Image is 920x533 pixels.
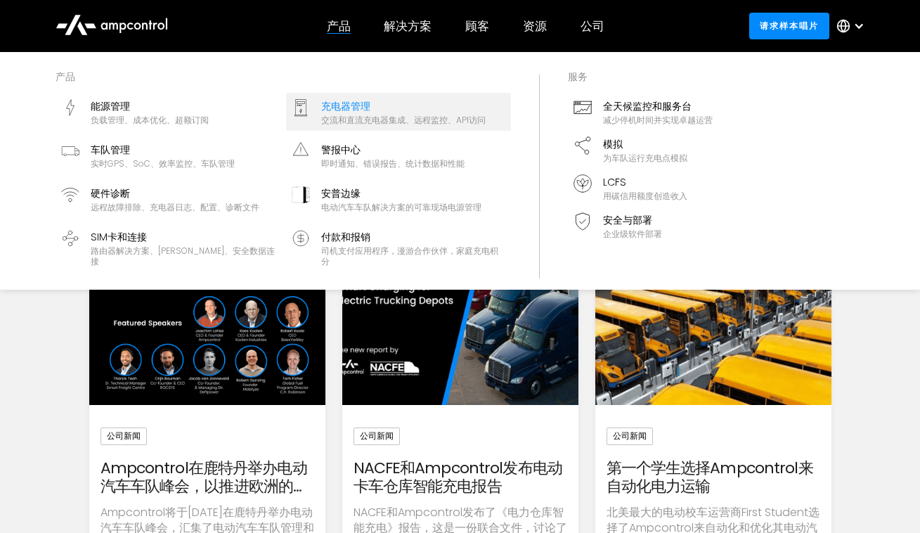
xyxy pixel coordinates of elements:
div: 公司 [581,18,604,34]
div: 车队管理 [91,142,235,158]
div: 电动汽车车队解决方案的可靠现场电源管理 [321,202,481,213]
a: 警报中心即时通知、错误报告、统计数据和性能 [286,136,511,174]
div: 付款和报销 [321,229,505,245]
div: 全天候监控和服务台 [603,98,713,114]
div: 用碳信用额度创造收入 [603,191,687,202]
a: 车队管理实时GPS、SoC、效率监控、车队管理 [56,136,280,174]
div: NACFE和Ampcontrol发布电动卡车仓库智能充电报告 [354,459,567,496]
div: 模拟 [603,136,687,152]
div: 安全与部署 [603,212,662,228]
div: 资源 [523,18,547,34]
div: 第一个学生选择Ampcontrol来自动化电力运输 [607,459,820,496]
a: 安普边缘电动汽车车队解决方案的可靠现场电源管理 [286,180,511,218]
div: 负载管理、成本优化、超额订阅 [91,115,209,126]
div: 司机支付应用程序，漫游合作伙伴，家庭充电积分 [321,245,505,267]
div: 为车队运行充电点模拟 [603,153,687,164]
div: 交流和直流充电器集成、远程监控、API访问 [321,115,486,126]
div: 减少停机时间并实现卓越运营 [603,115,713,126]
a: 付款和报销司机支付应用程序，漫游合作伙伴，家庭充电积分 [286,224,511,273]
a: SIM卡和连接路由器解决方案、[PERSON_NAME]、安全数据连接 [56,224,280,273]
div: SIM卡和连接 [91,229,275,245]
div: 产品 [327,18,351,34]
div: 企业级软件部署 [603,229,662,240]
div: 能源管理 [91,98,209,114]
div: 安普边缘 [321,186,481,201]
div: 服务 [568,69,718,84]
div: LCFS [603,174,687,190]
div: 警报中心 [321,142,465,158]
a: LCFS用碳信用额度创造收入 [568,169,718,207]
div: 即时通知、错误报告、统计数据和性能 [321,158,465,169]
a: 充电器管理交流和直流充电器集成、远程监控、API访问 [286,93,511,131]
div: 产品 [56,69,511,84]
a: 安全与部署企业级软件部署 [568,207,718,245]
a: 全天候监控和服务台减少停机时间并实现卓越运营 [568,93,718,131]
div: 路由器解决方案、[PERSON_NAME]、安全数据连接 [91,245,275,267]
a: 能源管理负载管理、成本优化、超额订阅 [56,93,280,131]
div: 公司新闻 [101,428,147,444]
div: 顾客 [465,18,489,34]
div: 充电器管理 [321,98,486,114]
a: 硬件诊断远程故障排除、充电器日志、配置、诊断文件 [56,180,280,218]
a: 请求样本唱片 [749,13,830,39]
div: 解决方案 [384,18,432,34]
a: 模拟为车队运行充电点模拟 [568,131,718,169]
div: Ampcontrol在鹿特丹举办电动汽车车队峰会，以推进欧洲的电力车队管理 [101,459,314,496]
div: 硬件诊断 [91,186,259,201]
div: 实时GPS、SoC、效率监控、车队管理 [91,158,235,169]
div: 公司新闻 [607,428,653,444]
div: 远程故障排除、充电器日志、配置、诊断文件 [91,202,259,213]
div: 公司新闻 [354,428,400,444]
